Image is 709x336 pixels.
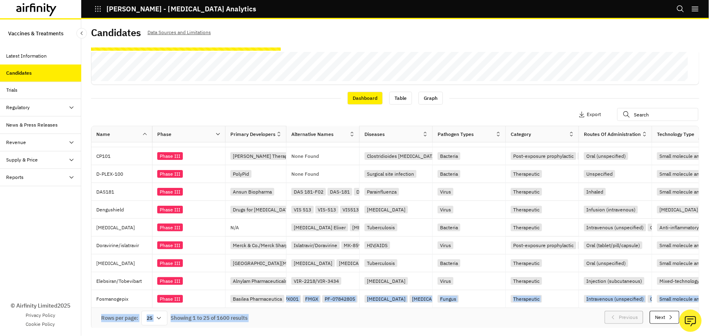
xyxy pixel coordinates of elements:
p: N/A [230,225,239,230]
div: Therapeutic [511,277,542,285]
div: Diseases [364,131,385,138]
div: Technology Type [657,131,694,138]
div: Pathogen Types [438,131,474,138]
div: Phase III [157,277,183,285]
div: Candidates [7,69,32,77]
div: Therapeutic [511,170,542,178]
div: Therapeutic [511,259,542,267]
p: CP101 [96,152,152,160]
div: Supply & Price [7,156,38,164]
div: Alnylam Pharmaceuticals [230,277,290,285]
button: [PERSON_NAME] - [MEDICAL_DATA] Analytics [94,2,256,16]
div: 25 [141,311,167,325]
a: Cookie Policy [26,321,55,328]
div: Islatravir/Doravirine [291,241,340,249]
div: [MEDICAL_DATA] [364,277,408,285]
div: Phase III [157,295,183,303]
div: Virus [438,206,453,213]
div: Merck & Co./Merck Sharp & Dohme (MSD) [230,241,327,249]
div: Post-exposure prophylactic [511,241,576,249]
p: [PERSON_NAME] - [MEDICAL_DATA] Analytics [106,5,256,13]
p: Export [587,112,601,117]
div: Basilea Pharmaceutica [230,295,284,303]
div: [MEDICAL_DATA] [364,206,408,213]
div: Phase III [157,206,183,213]
div: Tuberculosis [364,224,397,231]
div: Therapeutic [511,188,542,196]
div: Clostridioides [MEDICAL_DATA] [364,152,439,160]
div: VIS 513 [291,206,314,213]
div: Latest Information [7,52,47,60]
div: [MEDICAL_DATA] [291,259,335,267]
div: Phase III [157,188,183,196]
div: DAS 181-F02 [291,188,326,196]
div: Phase III [157,241,183,249]
button: Export [579,108,601,121]
p: None Found [291,172,319,177]
div: Inhaled [584,188,606,196]
div: Oral (unspecified) [584,152,628,160]
div: Drugs for [MEDICAL_DATA] Initiative (DNDi) [230,206,331,213]
div: DAS181-F04 [354,188,387,196]
button: Next [650,311,679,324]
div: [MEDICAL_DATA] [364,295,408,303]
button: Previous [605,311,643,324]
div: Alternative Names [291,131,334,138]
p: [MEDICAL_DATA] [96,259,152,267]
div: Post-exposure prophylactic [511,152,576,160]
p: None Found [291,154,319,159]
p: Elebsiran/Tobevibart [96,277,152,285]
div: Graph [418,92,443,105]
button: Search [676,2,685,16]
div: Injection (subcutaneous) [584,277,644,285]
div: Phase [157,131,171,138]
div: Oral (tablet/pill/capsule) [584,241,642,249]
div: [MEDICAL_DATA] [350,224,393,231]
div: Virus [438,188,453,196]
div: Oral (unspecified) [584,259,628,267]
div: Bacteria [438,170,460,178]
div: Surgical site infection [364,170,416,178]
p: © Airfinity Limited 2025 [11,302,70,310]
div: Regulatory [7,104,30,111]
div: [GEOGRAPHIC_DATA][MEDICAL_DATA] [GEOGRAPHIC_DATA], [GEOGRAPHIC_DATA] [230,259,423,267]
div: [MEDICAL_DATA] (IC) [410,295,462,303]
div: Infusion (intravenous) [584,206,638,213]
a: Privacy Policy [26,312,55,319]
h2: Candidates [91,27,141,39]
p: Fosmanogepix [96,295,152,303]
input: Search [617,108,698,121]
div: Bacteria [438,224,460,231]
div: HIV/AIDS [364,241,390,249]
div: [PERSON_NAME] Therapeutics [230,152,304,160]
p: Data Sources and Limitations [147,28,211,37]
div: APX001 [279,295,301,303]
div: Name [96,131,110,138]
p: Doravirine/islatravir [96,241,152,250]
div: Trials [7,86,18,94]
div: Table [389,92,412,105]
div: PolyPid [230,170,252,178]
div: Therapeutic [511,224,542,231]
div: PF-07842805 [322,295,358,303]
p: D-PLEX-100 [96,170,152,178]
div: Primary Developers [230,131,275,138]
p: [MEDICAL_DATA] [96,224,152,232]
div: Category [511,131,531,138]
div: Rows per page: [101,314,138,322]
div: Tuberculosis [364,259,397,267]
div: Unspecified [584,170,615,178]
div: Intravenous (unspecified) [584,224,646,231]
div: Phase III [157,224,183,231]
div: Revenue [7,139,26,146]
button: Close Sidebar [76,28,87,39]
div: Dashboard [347,92,383,105]
div: Virus [438,241,453,249]
div: Bacteria [438,259,460,267]
p: DAS181 [96,188,152,196]
div: Oral (unspecified) [648,295,692,303]
div: News & Press Releases [7,121,58,129]
p: Vaccines & Treatments [8,26,63,41]
div: Reports [7,174,24,181]
p: Dengushield [96,206,152,214]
